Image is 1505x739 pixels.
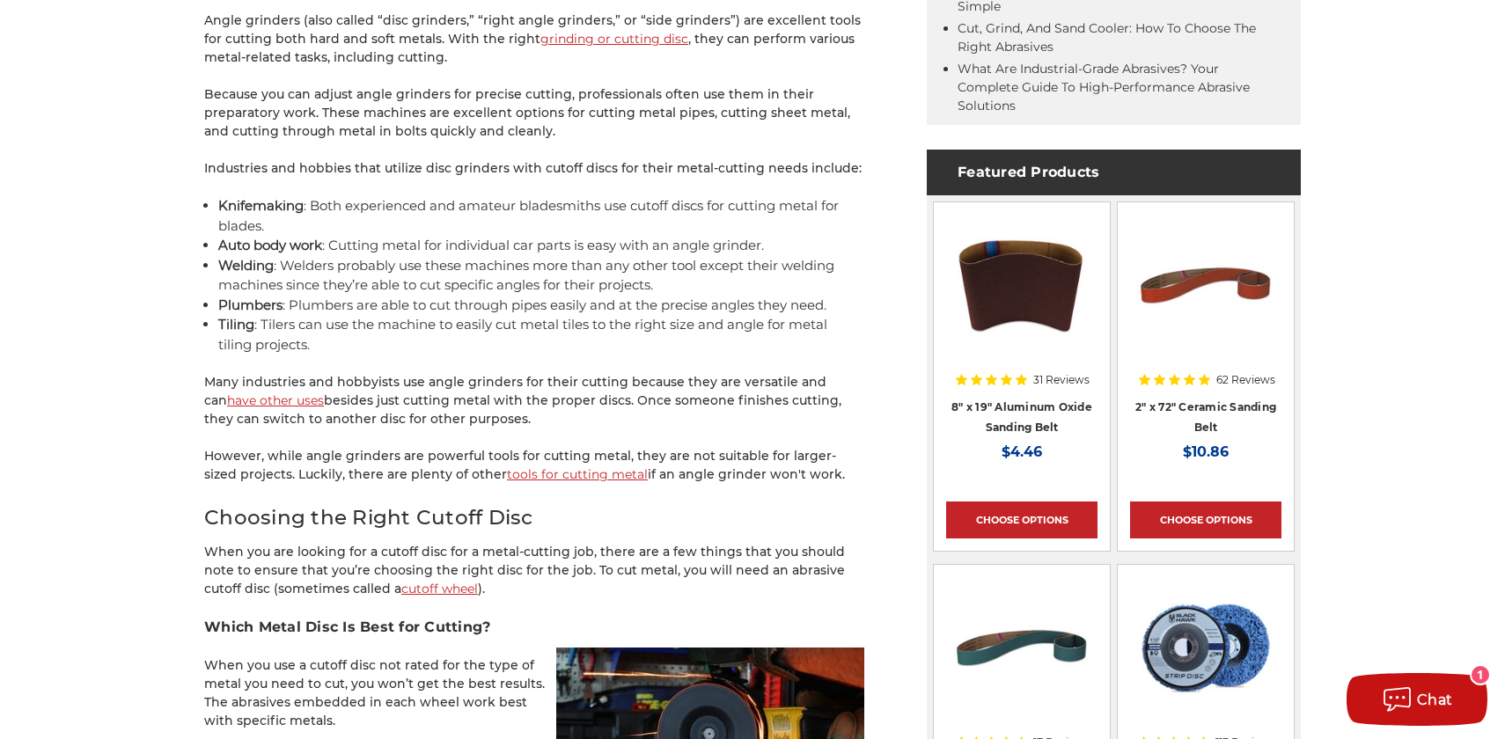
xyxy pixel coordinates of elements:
strong: Welding [218,257,274,274]
strong: Auto body work [218,237,322,253]
a: 8" x 19" Aluminum Oxide Sanding Belt [951,400,1092,434]
strong: Tiling [218,316,254,333]
a: Cut, Grind, and Sand Cooler: How to Choose the Right Abrasives [958,20,1256,55]
a: aluminum oxide 8x19 sanding belt [946,215,1098,366]
img: 2" x 72" Ceramic Pipe Sanding Belt [1135,215,1276,355]
span: $4.46 [1002,443,1042,460]
li: : Both experienced and amateur bladesmiths use cutoff discs for cutting metal for blades. [218,196,864,236]
strong: Knifemaking [218,197,304,214]
img: aluminum oxide 8x19 sanding belt [951,215,1092,355]
span: $10.86 [1183,443,1229,460]
h4: Featured Products [927,150,1301,195]
a: have other uses [227,392,324,408]
a: 2" x 72" Ceramic Sanding Belt [1135,400,1276,434]
li: : Tilers can use the machine to easily cut metal tiles to the right size and angle for metal tili... [218,315,864,355]
a: cutoff wheel [401,581,478,596]
span: 62 Reviews [1216,375,1275,385]
a: 2" x 72" Ceramic Pipe Sanding Belt [1130,215,1281,366]
li: : Cutting metal for individual car parts is easy with an angle grinder. [218,236,864,256]
p: Because you can adjust angle grinders for precise cutting, professionals often use them in their ... [204,85,864,141]
a: What Are Industrial-Grade Abrasives? Your Complete Guide to High-Performance Abrasive Solutions [958,61,1250,113]
a: tools for cutting metal [507,466,648,482]
p: When you use a cutoff disc not rated for the type of metal you need to cut, you won’t get the bes... [204,656,864,730]
span: Chat [1417,691,1453,708]
a: 2" x 36" Zirconia Pipe Sanding Belt [946,577,1098,728]
p: Angle grinders (also called “disc grinders,” “right angle grinders,” or “side grinders”) are exce... [204,11,864,67]
a: Choose Options [946,501,1098,538]
h3: Which Metal Disc Is Best for Cutting? [204,617,864,638]
img: 2" x 36" Zirconia Pipe Sanding Belt [951,577,1092,718]
p: Many industries and hobbyists use angle grinders for their cutting because they are versatile and... [204,373,864,428]
a: grinding or cutting disc [540,31,688,47]
h2: Choosing the Right Cutoff Disc [204,502,864,533]
a: 4-1/2" x 7/8" Easy Strip and Clean Disc [1130,577,1281,728]
div: 1 [1472,666,1489,684]
button: Chat [1347,673,1487,726]
p: Industries and hobbies that utilize disc grinders with cutoff discs for their metal-cutting needs... [204,159,864,178]
p: However, while angle grinders are powerful tools for cutting metal, they are not suitable for lar... [204,447,864,484]
strong: Plumbers [218,296,283,313]
p: When you are looking for a cutoff disc for a metal-cutting job, there are a few things that you s... [204,543,864,598]
li: : Plumbers are able to cut through pipes easily and at the precise angles they need. [218,296,864,316]
img: 4-1/2" x 7/8" Easy Strip and Clean Disc [1130,577,1281,718]
li: : Welders probably use these machines more than any other tool except their welding machines sinc... [218,256,864,296]
span: 31 Reviews [1033,375,1090,385]
a: Choose Options [1130,501,1281,538]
